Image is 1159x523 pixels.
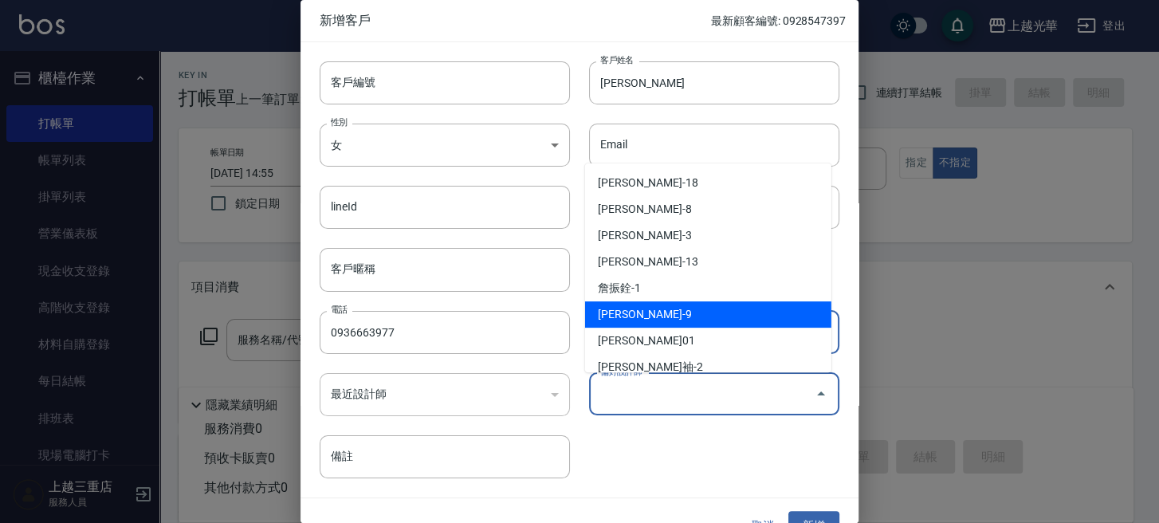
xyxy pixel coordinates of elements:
[320,124,570,167] div: 女
[600,54,634,66] label: 客戶姓名
[331,116,348,128] label: 性別
[585,196,831,222] li: [PERSON_NAME]-8
[585,275,831,301] li: 詹振銓-1
[711,13,846,29] p: 最新顧客編號: 0928547397
[585,354,831,380] li: [PERSON_NAME]袖-2
[585,328,831,354] li: [PERSON_NAME]01
[585,301,831,328] li: [PERSON_NAME]-9
[585,222,831,249] li: [PERSON_NAME]-3
[808,381,834,407] button: Close
[320,13,711,29] span: 新增客戶
[331,304,348,316] label: 電話
[585,170,831,196] li: [PERSON_NAME]-18
[600,366,642,378] label: 偏好設計師
[585,249,831,275] li: [PERSON_NAME]-13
